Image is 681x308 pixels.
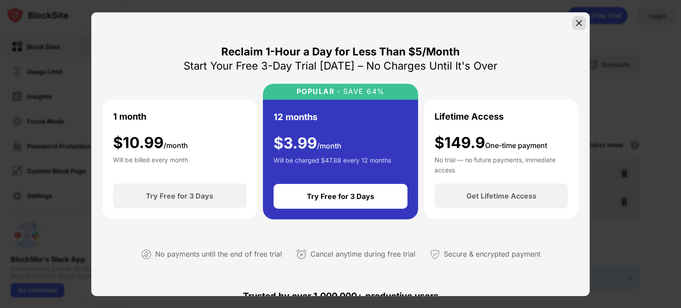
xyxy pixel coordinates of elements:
[310,248,415,261] div: Cancel anytime during free trial
[444,248,540,261] div: Secure & encrypted payment
[274,110,317,124] div: 12 months
[274,156,391,173] div: Will be charged $47.88 every 12 months
[434,110,504,123] div: Lifetime Access
[296,249,307,260] img: cancel-anytime
[141,249,152,260] img: not-paying
[340,87,385,96] div: SAVE 64%
[297,87,340,96] div: POPULAR ·
[317,141,341,150] span: /month
[164,141,188,150] span: /month
[434,134,547,152] div: $149.9
[274,134,341,152] div: $ 3.99
[430,249,440,260] img: secured-payment
[434,155,568,173] div: No trial — no future payments, immediate access
[146,191,213,200] div: Try Free for 3 Days
[466,191,536,200] div: Get Lifetime Access
[113,134,188,152] div: $ 10.99
[113,155,188,173] div: Will be billed every month
[155,248,282,261] div: No payments until the end of free trial
[113,110,146,123] div: 1 month
[485,141,547,150] span: One-time payment
[307,192,374,201] div: Try Free for 3 Days
[184,59,497,73] div: Start Your Free 3-Day Trial [DATE] – No Charges Until It's Over
[221,45,460,59] div: Reclaim 1-Hour a Day for Less Than $5/Month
